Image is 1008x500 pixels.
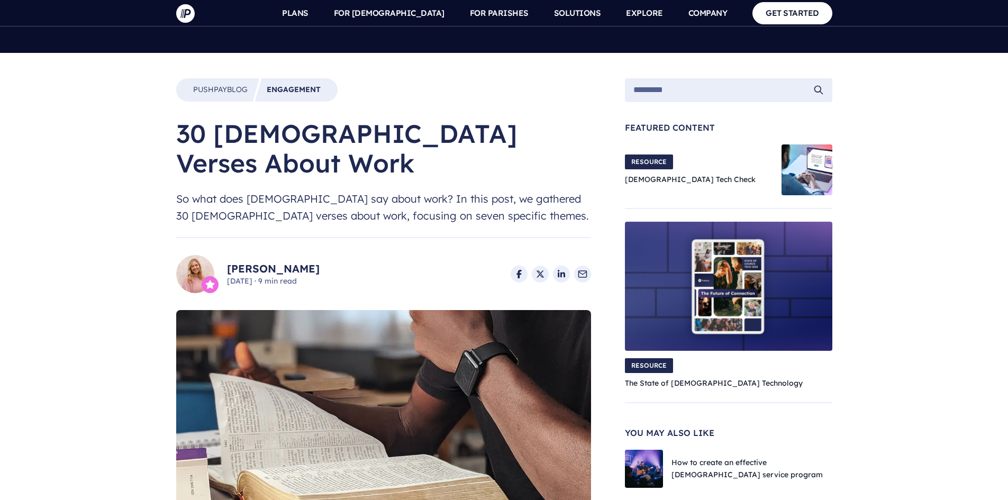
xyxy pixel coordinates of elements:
h1: 30 [DEMOGRAPHIC_DATA] Verses About Work [176,119,591,178]
a: Share on X [532,266,549,283]
span: RESOURCE [625,154,673,169]
a: [DEMOGRAPHIC_DATA] Tech Check [625,175,756,184]
a: How to create an effective [DEMOGRAPHIC_DATA] service program [671,458,823,479]
img: Church Tech Check Blog Hero Image [782,144,832,195]
a: Share on LinkedIn [553,266,570,283]
a: Share on Facebook [511,266,528,283]
a: The State of [DEMOGRAPHIC_DATA] Technology [625,378,803,388]
a: GET STARTED [752,2,832,24]
span: You May Also Like [625,429,832,437]
img: Sarah Long [176,255,214,293]
span: Featured Content [625,123,832,132]
a: Share via Email [574,266,591,283]
span: [DATE] 9 min read [227,276,320,287]
a: PushpayBlog [193,85,248,95]
span: · [255,276,256,286]
a: [PERSON_NAME] [227,261,320,276]
span: RESOURCE [625,358,673,373]
a: Engagement [267,85,321,95]
span: So what does [DEMOGRAPHIC_DATA] say about work? In this post, we gathered 30 [DEMOGRAPHIC_DATA] v... [176,190,591,224]
span: Pushpay [193,85,227,94]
